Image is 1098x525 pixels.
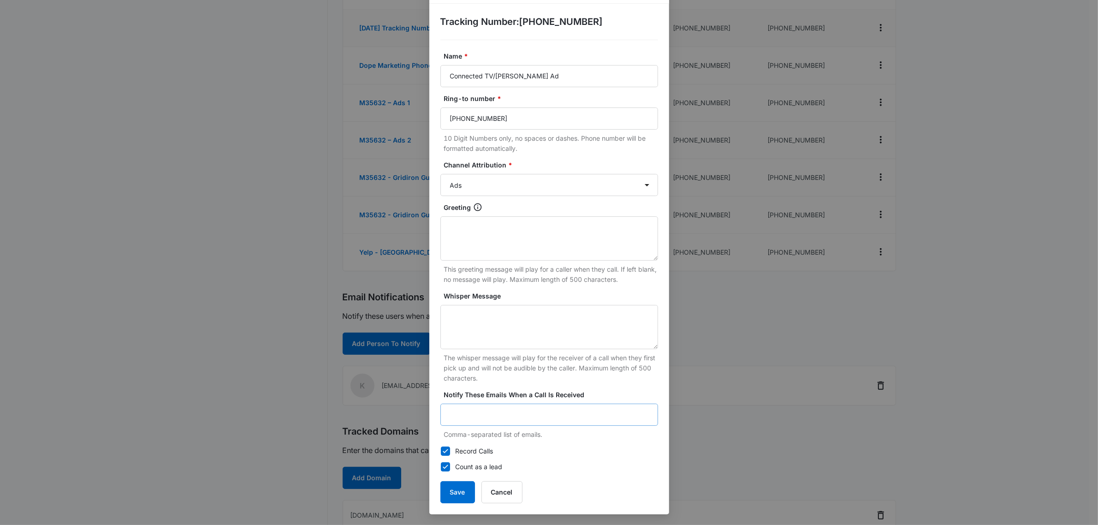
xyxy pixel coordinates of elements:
label: Whisper Message [444,291,662,301]
p: Comma-separated list of emails. [444,430,658,440]
label: Name [444,51,662,61]
label: Ring-to number [444,94,662,104]
p: Greeting [444,203,471,213]
label: Count as a lead [440,462,658,472]
p: The whisper message will play for the receiver of a call when they first pick up and will not be ... [444,353,658,383]
label: Notify These Emails When a Call Is Received [444,390,662,400]
p: This greeting message will play for a caller when they call. If left blank, no message will play.... [444,264,658,285]
button: Save [440,481,475,503]
label: Channel Attribution [444,160,662,170]
p: 10 Digit Numbers only, no spaces or dashes. Phone number will be formatted automatically. [444,133,658,154]
h2: Tracking Number : [PHONE_NUMBER] [440,15,658,29]
button: Cancel [481,481,522,503]
label: Record Calls [440,446,658,456]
